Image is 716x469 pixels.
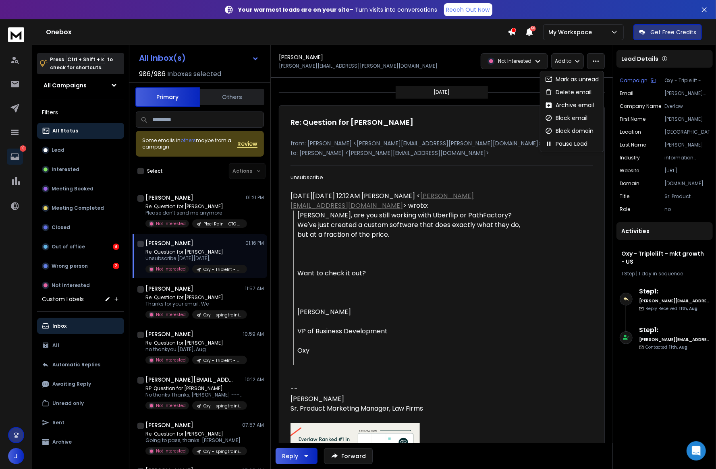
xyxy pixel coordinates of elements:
[291,139,593,147] p: from: [PERSON_NAME] <[PERSON_NAME][EMAIL_ADDRESS][PERSON_NAME][DOMAIN_NAME]>
[139,69,166,79] span: 986 / 986
[167,69,221,79] h3: Inboxes selected
[42,295,84,303] h3: Custom Labels
[620,77,648,84] p: Campaign
[245,376,264,383] p: 10:12 AM
[545,75,599,83] div: Mark as unread
[621,271,708,277] div: |
[239,6,438,14] p: – Turn visits into conversations
[530,26,536,31] span: 50
[291,191,474,210] a: [PERSON_NAME][EMAIL_ADDRESS][DOMAIN_NAME]
[52,224,70,231] p: Closed
[291,404,526,413] div: Sr. Product Marketing Manager, Law Firms
[145,285,193,293] h1: [PERSON_NAME]
[135,87,200,107] button: Primary
[52,128,78,134] p: All Status
[44,81,87,89] h1: All Campaigns
[246,194,264,201] p: 01:21 PM
[620,180,639,187] p: domain
[237,140,257,148] span: Review
[8,27,24,42] img: logo
[291,384,298,394] span: --
[291,423,420,461] img: https://www.g2.com/products/everlaw/reviews
[156,403,186,409] p: Not Interested
[147,168,163,174] label: Select
[145,346,242,353] p: no thankyou [DATE], Aug
[145,255,242,262] p: unsubscribe [DATE][DATE],
[203,312,242,318] p: Oxy - spingtraining - mkt sales ops
[620,167,639,174] p: website
[203,357,242,364] p: Oxy - Triplelift - mkt growth - US
[545,88,591,96] div: Delete email
[650,28,696,36] p: Get Free Credits
[52,147,64,153] p: Lead
[664,206,710,213] p: no
[245,285,264,292] p: 11:57 AM
[498,58,531,64] p: Not Interested
[145,421,193,429] h1: [PERSON_NAME]
[639,337,710,343] h6: [PERSON_NAME][EMAIL_ADDRESS][DOMAIN_NAME]
[113,263,119,269] div: 2
[52,419,64,426] p: Sent
[156,357,186,363] p: Not Interested
[555,58,571,64] p: Add to
[669,344,687,350] span: 11th, Aug
[291,117,413,128] h1: Re: Question for [PERSON_NAME]
[664,193,710,200] p: Sr. Product Marketing Manager
[243,331,264,337] p: 10:59 AM
[145,340,242,346] p: Re: Question for [PERSON_NAME]
[679,306,697,312] span: 11th, Aug
[639,325,710,335] h6: Step 1 :
[52,381,91,387] p: Awaiting Reply
[291,191,526,211] div: [DATE][DATE] 12:12 AM [PERSON_NAME] < > wrote:
[37,107,124,118] h3: Filters
[664,180,710,187] p: [DOMAIN_NAME]
[145,294,242,301] p: Re: Question for [PERSON_NAME]
[20,145,26,152] p: 10
[279,63,438,69] p: [PERSON_NAME][EMAIL_ADDRESS][PERSON_NAME][DOMAIN_NAME]
[645,306,697,312] p: Reply Received
[434,89,450,95] p: [DATE]
[687,441,706,461] div: Open Intercom Messenger
[8,448,24,464] span: J
[50,56,113,72] p: Press to check for shortcuts.
[545,140,587,148] div: Pause Lead
[664,103,710,110] p: Everlaw
[664,129,710,135] p: [GEOGRAPHIC_DATA]
[156,448,186,454] p: Not Interested
[203,221,242,227] p: PIxel Rain - CTO +200 emp [GEOGRAPHIC_DATA]
[545,101,594,109] div: Archive email
[52,166,79,173] p: Interested
[548,28,595,36] p: My Workspace
[282,452,298,460] div: Reply
[545,127,594,135] div: Block domain
[145,301,242,307] p: Thanks for your email. We
[145,392,242,398] p: No thanks Thanks, [PERSON_NAME] -----Original
[145,385,242,392] p: RE: Question for [PERSON_NAME]
[620,129,641,135] p: location
[664,142,710,148] p: [PERSON_NAME]
[291,149,593,157] p: to: [PERSON_NAME] <[PERSON_NAME][EMAIL_ADDRESS][DOMAIN_NAME]>
[52,439,72,445] p: Archive
[66,55,105,64] span: Ctrl + Shift + k
[52,400,84,407] p: Unread only
[52,244,85,250] p: Out of office
[621,270,635,277] span: 1 Step
[291,174,526,182] div: unsubscribe
[145,210,242,216] p: Please don’t send me anymore
[52,186,93,192] p: Meeting Booked
[664,155,710,161] p: information technology & services
[145,194,193,202] h1: [PERSON_NAME]
[664,167,710,174] p: [URL][DOMAIN_NAME]
[664,90,710,97] p: [PERSON_NAME][EMAIL_ADDRESS][PERSON_NAME][DOMAIN_NAME]
[52,342,59,349] p: All
[145,249,242,255] p: Re: Question for [PERSON_NAME]
[139,54,186,62] h1: All Inbox(s)
[52,323,66,329] p: Inbox
[324,448,373,464] button: Forward
[620,90,633,97] p: Email
[620,103,661,110] p: Company Name
[203,267,242,273] p: Oxy - Triplelift - mkt growth - US
[156,221,186,227] p: Not Interested
[145,437,242,444] p: Going to pass, thanks. [PERSON_NAME]
[203,403,242,409] p: Oxy - spingtraining - mkt sales ops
